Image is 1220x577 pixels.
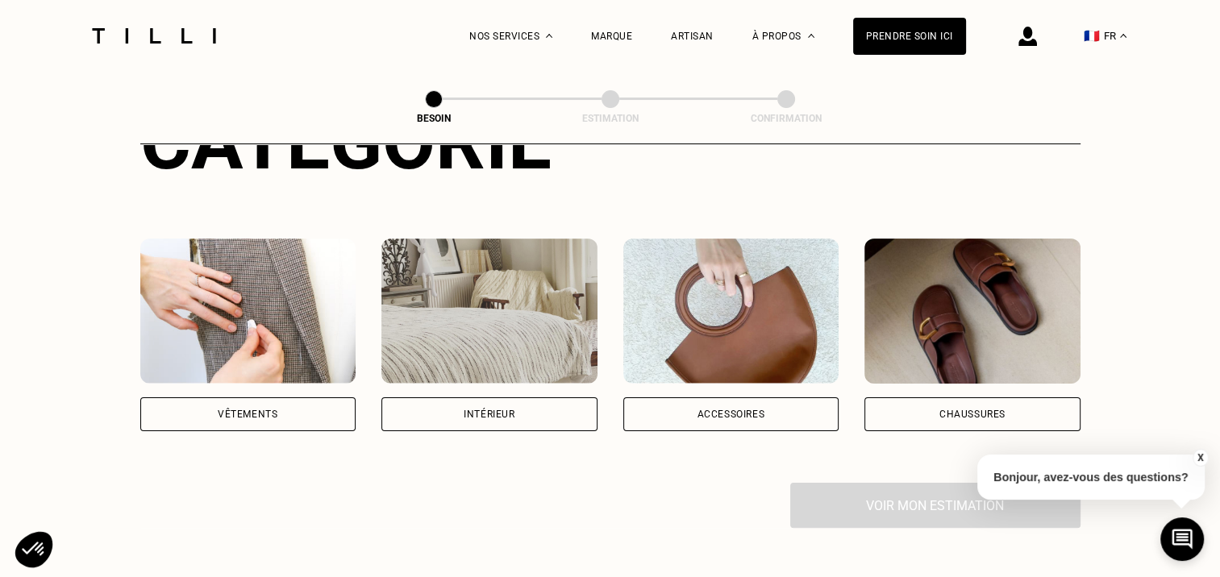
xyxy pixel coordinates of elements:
img: Chaussures [864,239,1081,384]
img: Accessoires [623,239,839,384]
div: Confirmation [706,113,867,124]
img: Menu déroulant [546,34,552,38]
div: Vêtements [218,409,277,419]
img: Menu déroulant à propos [808,34,814,38]
a: Artisan [671,31,714,42]
img: Logo du service de couturière Tilli [86,28,222,44]
div: Estimation [530,113,691,124]
button: X [1192,449,1208,467]
div: Chaussures [939,409,1006,419]
img: Vêtements [140,239,356,384]
img: Intérieur [381,239,598,384]
div: Accessoires [697,409,764,419]
div: Besoin [353,113,514,124]
img: menu déroulant [1120,34,1126,38]
div: Intérieur [464,409,514,419]
a: Marque [591,31,632,42]
img: icône connexion [1018,27,1037,46]
a: Prendre soin ici [853,18,966,55]
span: 🇫🇷 [1084,28,1100,44]
p: Bonjour, avez-vous des questions? [977,455,1205,500]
